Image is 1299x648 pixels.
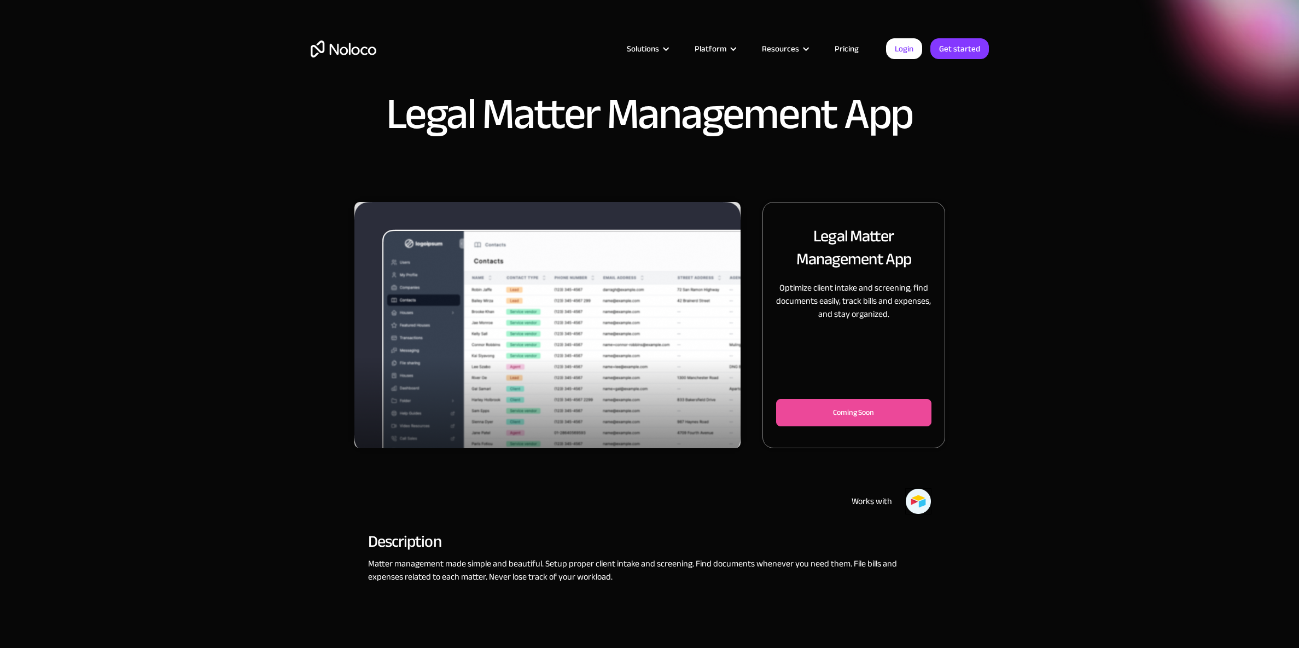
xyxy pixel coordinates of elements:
[886,38,922,59] a: Login
[354,202,741,448] div: carousel
[627,42,659,56] div: Solutions
[821,42,872,56] a: Pricing
[905,488,931,514] img: Airtable
[762,42,799,56] div: Resources
[386,92,913,136] h1: Legal Matter Management App
[695,42,726,56] div: Platform
[794,406,913,419] div: Coming Soon
[776,281,931,321] p: Optimize client intake and screening, find documents easily, track bills and expenses, and stay o...
[681,42,748,56] div: Platform
[776,224,931,270] h2: Legal Matter Management App
[368,557,931,583] p: Matter management made simple and beautiful. Setup proper client intake and screening. Find docum...
[748,42,821,56] div: Resources
[368,536,931,546] h2: Description
[311,40,376,57] a: home
[354,202,741,448] div: 1 of 3
[852,495,892,508] div: Works with
[613,42,681,56] div: Solutions
[930,38,989,59] a: Get started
